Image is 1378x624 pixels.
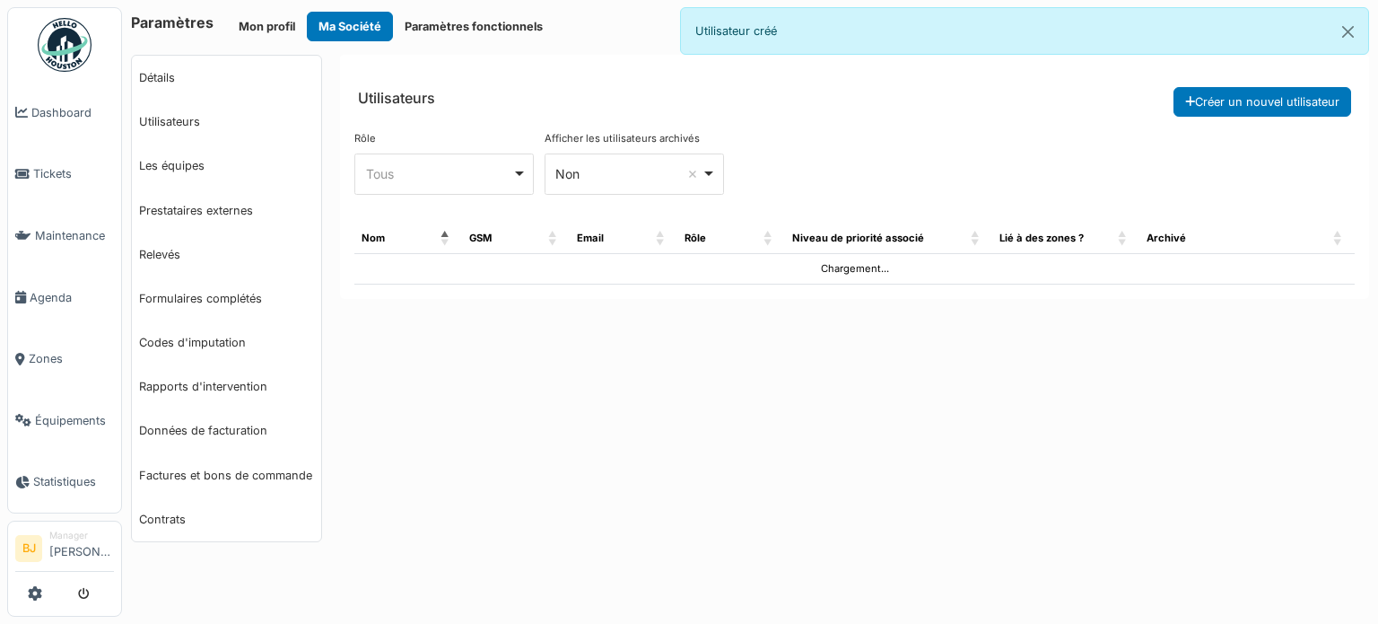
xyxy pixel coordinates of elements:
a: Tickets [8,144,121,206]
button: Close [1328,8,1368,56]
a: Factures et bons de commande [132,453,321,497]
button: Remove item: 'false' [684,165,702,183]
a: Statistiques [8,452,121,514]
span: Statistiques [33,473,114,490]
a: Relevés [132,233,321,277]
h6: Utilisateurs [358,90,435,107]
span: Niveau de priorité associé [792,232,924,244]
span: Email [577,232,604,244]
span: Rôle: Activate to sort [763,224,774,253]
button: Mon profil [227,12,307,41]
div: Tous [366,164,512,183]
a: Prestataires externes [132,189,321,233]
a: Détails [132,56,321,100]
td: Chargement... [354,253,1355,284]
div: Non [555,164,702,183]
li: BJ [15,535,42,562]
span: Lié à des zones ? [999,232,1084,244]
a: Équipements [8,390,121,452]
label: Rôle [354,131,376,146]
span: Maintenance [35,227,114,244]
img: Badge_color-CXgf-gQk.svg [38,18,92,72]
span: Rôle [685,232,706,244]
li: [PERSON_NAME] [49,529,114,567]
span: GSM [469,232,492,244]
a: Utilisateurs [132,100,321,144]
span: Zones [29,350,114,367]
div: Utilisateur créé [680,7,1369,55]
a: Les équipes [132,144,321,188]
button: Ma Société [307,12,393,41]
span: Nom [362,232,385,244]
span: GSM: Activate to sort [548,224,559,253]
span: Nom: Activate to invert sorting [440,224,451,253]
a: Formulaires complétés [132,277,321,321]
span: Lié à des zones ?: Activate to sort [1118,224,1129,253]
a: Rapports d'intervention [132,365,321,409]
div: Manager [49,529,114,542]
button: Paramètres fonctionnels [393,12,554,41]
span: Équipements [35,412,114,429]
a: Maintenance [8,205,121,267]
a: Contrats [132,497,321,541]
span: : Activate to sort [1333,224,1344,253]
span: Tickets [33,165,114,182]
span: Email: Activate to sort [656,224,667,253]
a: Codes d'imputation [132,321,321,365]
h6: Paramètres [131,14,214,31]
a: Données de facturation [132,409,321,453]
a: Zones [8,328,121,390]
a: Agenda [8,267,121,329]
span: Niveau de priorité associé : Activate to sort [971,224,981,253]
span: Archivé [1147,232,1186,244]
a: BJ Manager[PERSON_NAME] [15,529,114,572]
label: Afficher les utilisateurs archivés [545,131,700,146]
button: Créer un nouvel utilisateur [1173,87,1351,117]
a: Dashboard [8,82,121,144]
span: Dashboard [31,104,114,121]
span: Agenda [30,289,114,306]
